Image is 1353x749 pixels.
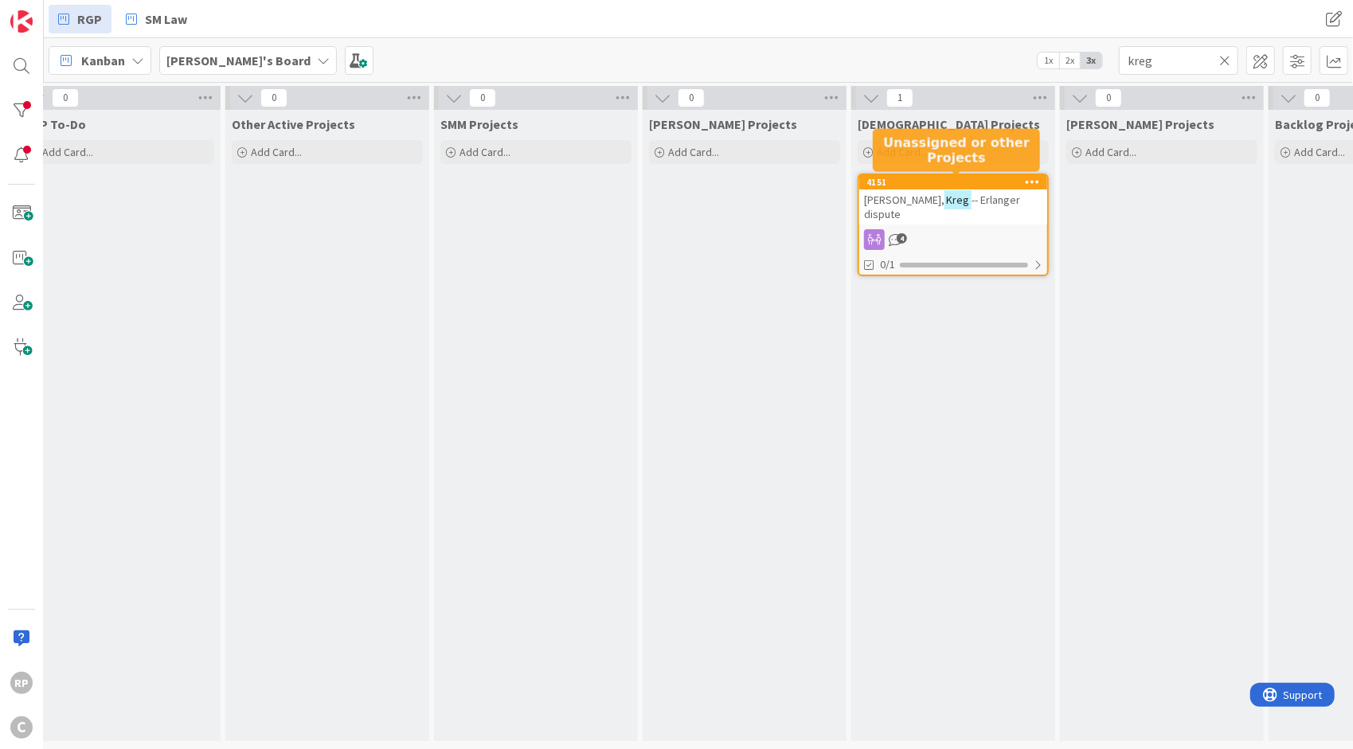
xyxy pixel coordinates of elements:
[251,145,302,159] span: Add Card...
[469,88,496,107] span: 0
[864,193,944,207] span: [PERSON_NAME],
[668,145,719,159] span: Add Card...
[859,175,1047,224] div: 4151[PERSON_NAME],Kreg-- Erlanger dispute
[879,135,1034,165] h5: Unassigned or other Projects
[678,88,705,107] span: 0
[10,672,33,694] div: RP
[866,177,1047,188] div: 4151
[10,10,33,33] img: Visit kanbanzone.com
[1095,88,1122,107] span: 0
[1066,116,1214,132] span: Lee Projects
[232,116,355,132] span: Other Active Projects
[880,256,895,273] span: 0/1
[864,193,1020,221] span: -- Erlanger dispute
[145,10,187,29] span: SM Law
[23,116,86,132] span: RGP To-Do
[1304,88,1331,107] span: 0
[81,51,125,70] span: Kanban
[440,116,518,132] span: SMM Projects
[42,145,93,159] span: Add Card...
[859,175,1047,189] div: 4151
[1294,145,1345,159] span: Add Card...
[944,190,972,209] mark: Kreg
[1038,53,1059,68] span: 1x
[886,88,913,107] span: 1
[1081,53,1102,68] span: 3x
[52,88,79,107] span: 0
[33,2,72,21] span: Support
[897,233,907,244] span: 4
[116,5,197,33] a: SM Law
[1119,46,1238,75] input: Quick Filter...
[260,88,287,107] span: 0
[77,10,102,29] span: RGP
[166,53,311,68] b: [PERSON_NAME]'s Board
[459,145,510,159] span: Add Card...
[858,116,1040,132] span: Christian Projects
[10,716,33,739] div: C
[1085,145,1136,159] span: Add Card...
[649,116,797,132] span: Ryan Projects
[1059,53,1081,68] span: 2x
[49,5,111,33] a: RGP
